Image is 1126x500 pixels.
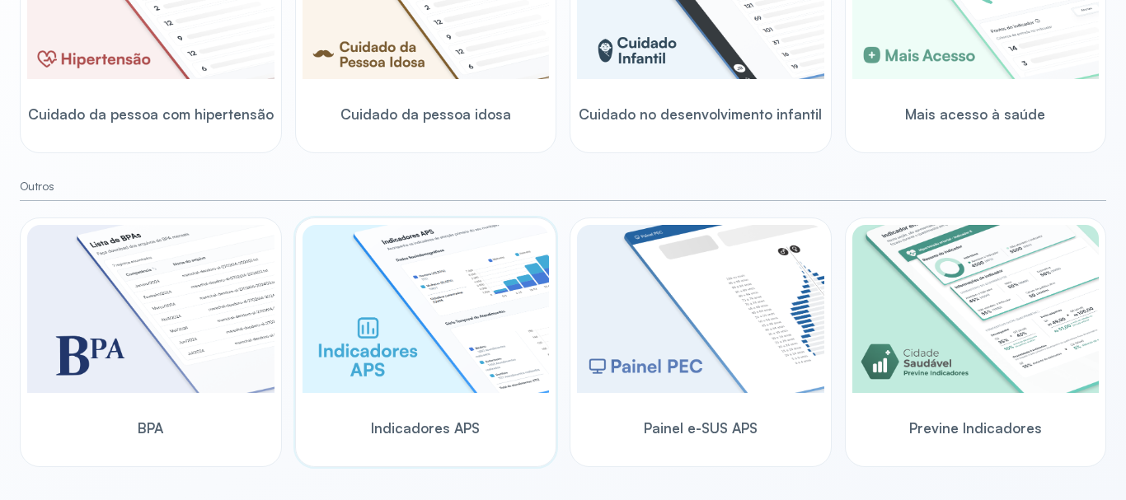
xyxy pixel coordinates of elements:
img: pec-panel.png [577,225,824,393]
span: Cuidado da pessoa com hipertensão [28,105,274,123]
span: Indicadores APS [371,419,480,437]
span: Previne Indicadores [909,419,1042,437]
span: Cuidado no desenvolvimento infantil [579,105,822,123]
img: aps-indicators.png [303,225,550,393]
span: Mais acesso à saúde [905,105,1045,123]
img: bpa.png [27,225,274,393]
span: Cuidado da pessoa idosa [340,105,511,123]
small: Outros [20,180,1106,194]
img: previne-brasil.png [852,225,1100,393]
span: Painel e-SUS APS [644,419,758,437]
span: BPA [138,419,163,437]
